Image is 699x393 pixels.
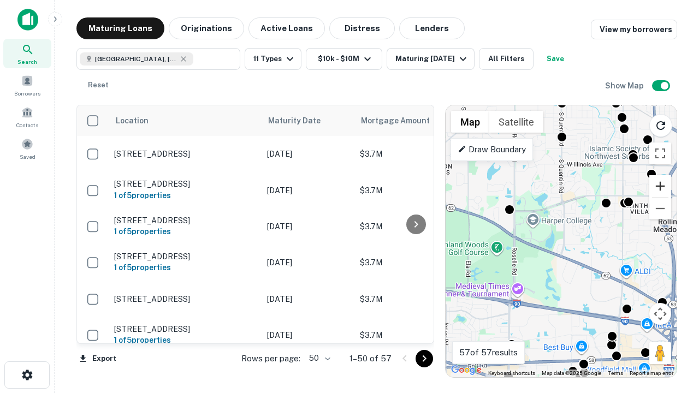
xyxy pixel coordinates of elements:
img: capitalize-icon.png [17,9,38,31]
p: $3.7M [360,221,469,233]
button: Keyboard shortcuts [488,370,535,377]
button: Export [76,350,119,367]
h6: Show Map [605,80,645,92]
p: $3.7M [360,184,469,196]
p: [STREET_ADDRESS] [114,149,256,159]
button: Reset [81,74,116,96]
button: Maturing [DATE] [387,48,475,70]
a: Saved [3,134,51,163]
span: Mortgage Amount [361,114,444,127]
p: $3.7M [360,293,469,305]
div: 0 0 [446,105,677,377]
div: 50 [305,350,332,366]
h6: 1 of 5 properties [114,189,256,201]
button: Distress [329,17,395,39]
span: Map data ©2025 Google [542,370,601,376]
a: View my borrowers [591,20,677,39]
span: Borrowers [14,89,40,98]
p: [DATE] [267,329,349,341]
div: Maturing [DATE] [395,52,470,65]
button: Zoom in [649,175,671,197]
button: Lenders [399,17,465,39]
button: All Filters [479,48,534,70]
p: [DATE] [267,184,349,196]
p: [STREET_ADDRESS] [114,252,256,261]
span: [GEOGRAPHIC_DATA], [GEOGRAPHIC_DATA] [95,54,177,64]
span: Saved [20,152,35,161]
p: [DATE] [267,257,349,269]
p: 1–50 of 57 [349,352,392,365]
button: 11 Types [245,48,301,70]
p: $3.7M [360,257,469,269]
span: Location [115,114,149,127]
img: Google [448,363,484,377]
button: Toggle fullscreen view [649,142,671,164]
button: Show satellite imagery [489,111,543,133]
h6: 1 of 5 properties [114,261,256,273]
p: [STREET_ADDRESS] [114,216,256,225]
button: $10k - $10M [306,48,382,70]
button: Save your search to get updates of matches that match your search criteria. [538,48,573,70]
h6: 1 of 5 properties [114,334,256,346]
a: Borrowers [3,70,51,100]
span: Search [17,57,37,66]
button: Originations [169,17,244,39]
button: Maturing Loans [76,17,164,39]
a: Open this area in Google Maps (opens a new window) [448,363,484,377]
p: 57 of 57 results [459,346,518,359]
button: Reload search area [649,114,672,137]
button: Drag Pegman onto the map to open Street View [649,342,671,364]
p: [STREET_ADDRESS] [114,324,256,334]
a: Report a map error [630,370,673,376]
p: Rows per page: [241,352,300,365]
span: Contacts [16,121,38,129]
button: Active Loans [248,17,325,39]
th: Location [109,105,262,136]
p: Draw Boundary [458,143,526,156]
p: [STREET_ADDRESS] [114,294,256,304]
a: Terms (opens in new tab) [608,370,623,376]
p: $3.7M [360,148,469,160]
p: [DATE] [267,148,349,160]
button: Zoom out [649,198,671,219]
h6: 1 of 5 properties [114,225,256,237]
p: [STREET_ADDRESS] [114,179,256,189]
button: Show street map [451,111,489,133]
button: Go to next page [416,350,433,367]
a: Search [3,39,51,68]
p: [DATE] [267,221,349,233]
th: Mortgage Amount [354,105,475,136]
th: Maturity Date [262,105,354,136]
iframe: Chat Widget [644,271,699,323]
p: $3.7M [360,329,469,341]
span: Maturity Date [268,114,335,127]
a: Contacts [3,102,51,132]
p: [DATE] [267,293,349,305]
